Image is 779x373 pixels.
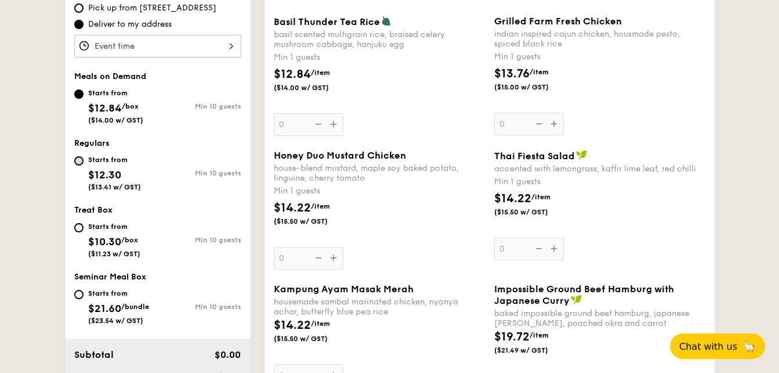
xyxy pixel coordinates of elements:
span: Chat with us [679,341,737,352]
span: ($14.00 w/ GST) [274,83,353,92]
span: /bundle [121,303,149,311]
span: $0.00 [215,349,241,360]
span: Honey Duo Mustard Chicken [274,150,406,161]
span: /box [122,102,139,110]
span: Regulars [74,138,110,148]
div: basil scented multigrain rice, braised celery mushroom cabbage, hanjuku egg [274,30,485,49]
span: Basil Thunder Tea Rice [274,16,380,27]
span: /item [530,68,549,76]
div: housemade sambal marinated chicken, nyonya achar, butterfly blue pea rice [274,297,485,317]
span: ($15.50 w/ GST) [274,217,353,226]
div: Min 10 guests [158,102,241,110]
span: /item [311,202,330,210]
span: Treat Box [74,205,113,215]
span: ($14.00 w/ GST) [88,116,143,124]
span: /item [531,193,550,201]
span: ($15.50 w/ GST) [494,207,573,217]
span: $14.22 [274,201,311,215]
span: /item [311,69,330,77]
div: Min 1 guests [274,185,485,197]
input: Deliver to my address [74,20,84,29]
span: Grilled Farm Fresh Chicken [494,16,622,27]
span: $14.22 [494,192,531,206]
div: Starts from [88,155,141,164]
span: Meals on Demand [74,71,146,81]
span: $21.60 [88,302,121,315]
div: Min 1 guests [494,51,705,63]
span: Deliver to my address [88,19,172,30]
div: Min 1 guests [274,52,485,63]
span: ($21.49 w/ GST) [494,346,573,355]
input: Starts from$21.60/bundle($23.54 w/ GST)Min 10 guests [74,290,84,299]
span: ($15.50 w/ GST) [274,334,353,343]
span: Thai Fiesta Salad [494,150,575,162]
span: $13.76 [494,67,530,81]
input: Pick up from [STREET_ADDRESS] [74,3,84,13]
input: Starts from$12.30($13.41 w/ GST)Min 10 guests [74,156,84,166]
div: Min 1 guests [494,176,705,188]
div: Min 10 guests [158,236,241,244]
div: indian inspired cajun chicken, housmade pesto, spiced black rice [494,29,705,49]
input: Starts from$12.84/box($14.00 w/ GST)Min 10 guests [74,89,84,99]
span: Impossible Ground Beef Hamburg with Japanese Curry [494,284,674,306]
span: Kampung Ayam Masak Merah [274,284,414,295]
div: Starts from [88,289,149,298]
span: $19.72 [494,330,530,344]
span: ($13.41 w/ GST) [88,183,141,191]
div: Min 10 guests [158,303,241,311]
div: accented with lemongrass, kaffir lime leaf, red chilli [494,164,705,174]
div: Starts from [88,222,140,231]
input: Starts from$10.30/box($11.23 w/ GST)Min 10 guests [74,223,84,232]
span: 🦙 [742,340,756,353]
span: ($23.54 w/ GST) [88,317,143,325]
span: $10.30 [88,235,121,248]
span: /item [311,320,330,328]
img: icon-vegan.f8ff3823.svg [576,150,588,160]
span: $12.84 [274,67,311,81]
div: baked impossible ground beef hamburg, japanese [PERSON_NAME], poached okra and carrot [494,309,705,328]
span: Subtotal [74,349,114,360]
span: $12.30 [88,168,121,181]
span: /box [121,236,138,244]
span: Seminar Meal Box [74,272,146,282]
img: icon-vegetarian.fe4039eb.svg [381,16,392,26]
div: Min 10 guests [158,169,241,177]
span: $14.22 [274,318,311,332]
span: Pick up from [STREET_ADDRESS] [88,2,216,14]
input: Event time [74,35,241,58]
div: house-blend mustard, maple soy baked potato, linguine, cherry tomato [274,163,485,183]
img: icon-vegan.f8ff3823.svg [571,295,582,305]
button: Chat with us🦙 [670,333,765,359]
span: $12.84 [88,102,122,114]
div: Starts from [88,88,143,98]
span: ($15.00 w/ GST) [494,83,573,92]
span: ($11.23 w/ GST) [88,250,140,258]
span: /item [530,331,549,339]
